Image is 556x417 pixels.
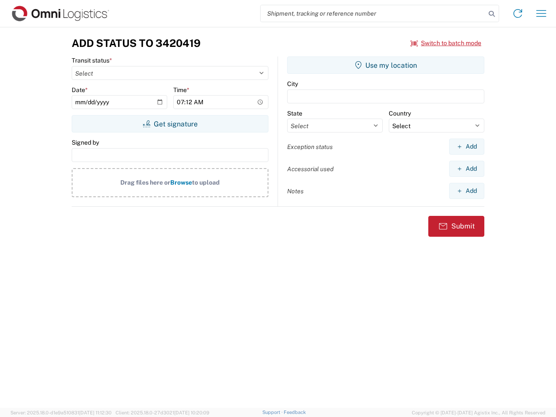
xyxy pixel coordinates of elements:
[10,410,112,415] span: Server: 2025.18.0-d1e9a510831
[287,165,334,173] label: Accessorial used
[72,56,112,64] label: Transit status
[284,410,306,415] a: Feedback
[412,409,546,417] span: Copyright © [DATE]-[DATE] Agistix Inc., All Rights Reserved
[287,143,333,151] label: Exception status
[72,139,99,146] label: Signed by
[389,109,411,117] label: Country
[116,410,209,415] span: Client: 2025.18.0-27d3021
[287,80,298,88] label: City
[72,115,268,132] button: Get signature
[79,410,112,415] span: [DATE] 11:12:30
[72,86,88,94] label: Date
[262,410,284,415] a: Support
[449,161,484,177] button: Add
[449,183,484,199] button: Add
[72,37,201,50] h3: Add Status to 3420419
[287,56,484,74] button: Use my location
[410,36,481,50] button: Switch to batch mode
[170,179,192,186] span: Browse
[174,410,209,415] span: [DATE] 10:20:09
[261,5,486,22] input: Shipment, tracking or reference number
[120,179,170,186] span: Drag files here or
[287,187,304,195] label: Notes
[192,179,220,186] span: to upload
[428,216,484,237] button: Submit
[287,109,302,117] label: State
[449,139,484,155] button: Add
[173,86,189,94] label: Time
